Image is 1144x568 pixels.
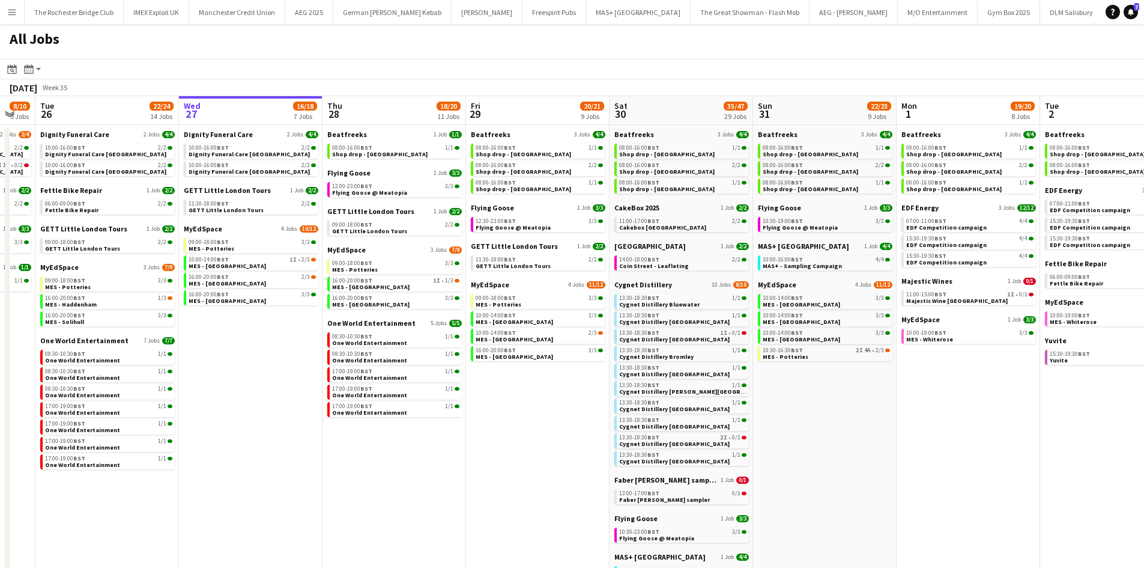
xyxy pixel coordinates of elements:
[522,1,586,24] button: Freespirit Pubs
[452,1,522,24] button: [PERSON_NAME]
[124,1,189,24] button: IMEX Exploit UK
[40,83,70,92] span: Week 35
[898,1,978,24] button: M/O Entertainment
[10,82,37,94] div: [DATE]
[333,1,452,24] button: German [PERSON_NAME] Kebab
[691,1,810,24] button: The Great Showman - Flash Mob
[189,1,285,24] button: Manchester Credit Union
[1134,3,1139,11] span: 7
[285,1,333,24] button: AEG 2025
[1124,5,1138,19] a: 7
[1040,1,1103,24] button: DLM Salisbury
[810,1,898,24] button: AEG - [PERSON_NAME]
[586,1,691,24] button: MAS+ [GEOGRAPHIC_DATA]
[978,1,1040,24] button: Gym Box 2025
[25,1,124,24] button: The Rochester Bridge Club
